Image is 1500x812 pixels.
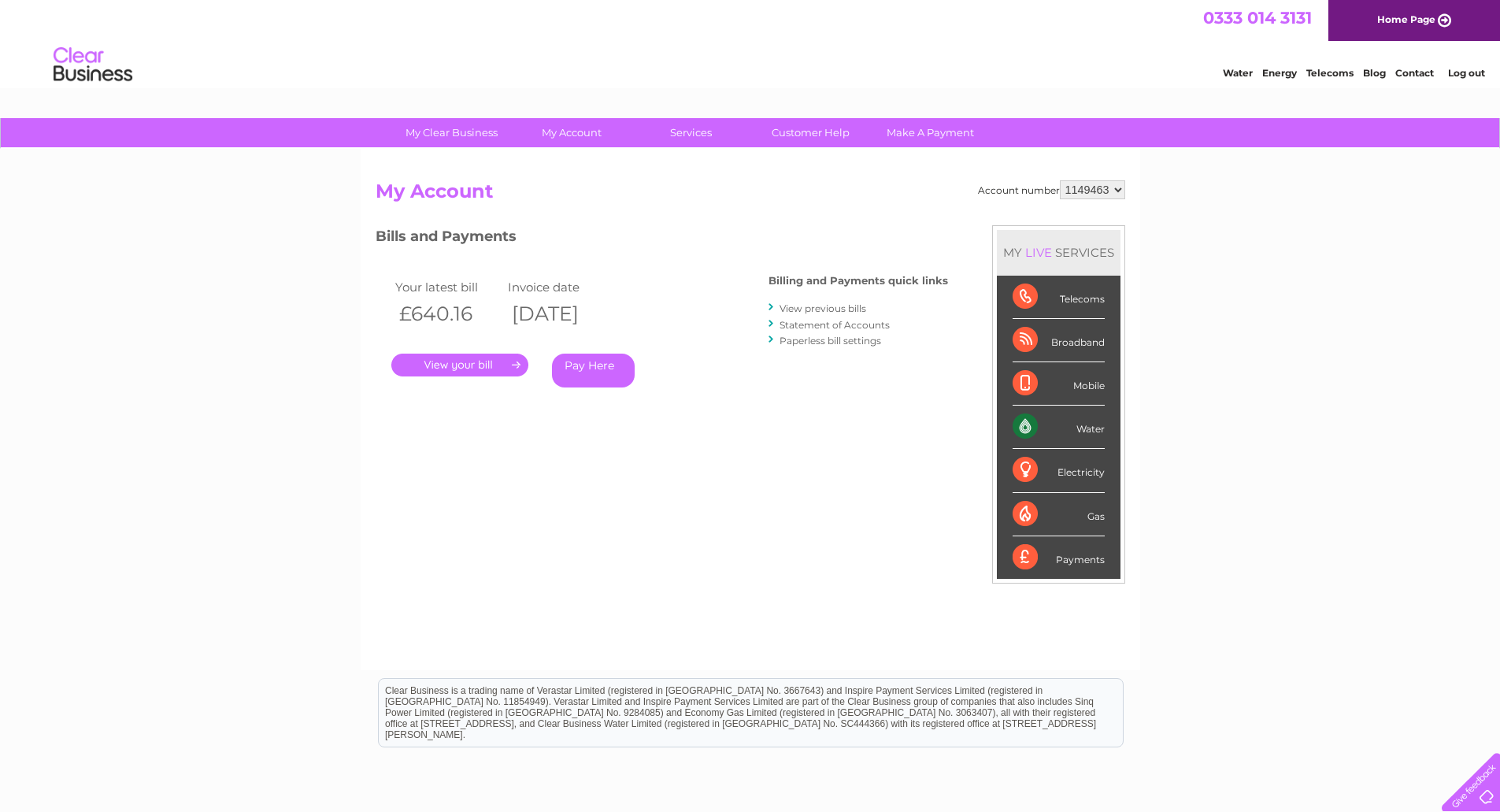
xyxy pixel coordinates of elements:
[552,354,635,387] a: Pay Here
[391,354,528,376] a: .
[1363,67,1386,79] a: Blog
[1203,8,1312,28] a: 0333 014 3131
[780,335,881,347] a: Paperless bill settings
[1448,67,1485,79] a: Log out
[1395,67,1434,79] a: Contact
[504,298,617,330] th: [DATE]
[53,41,133,89] img: logo.png
[387,118,517,147] a: My Clear Business
[1013,276,1105,319] div: Telecoms
[1306,67,1354,79] a: Telecoms
[978,180,1125,199] div: Account number
[376,180,1125,210] h2: My Account
[769,275,948,287] h4: Billing and Payments quick links
[1262,67,1297,79] a: Energy
[865,118,995,147] a: Make A Payment
[506,118,636,147] a: My Account
[1013,536,1105,579] div: Payments
[376,225,948,253] h3: Bills and Payments
[997,230,1120,275] div: MY SERVICES
[391,298,505,330] th: £640.16
[1013,493,1105,536] div: Gas
[1013,319,1105,362] div: Broadband
[391,276,505,298] td: Your latest bill
[780,319,890,331] a: Statement of Accounts
[626,118,756,147] a: Services
[504,276,617,298] td: Invoice date
[1022,245,1055,260] div: LIVE
[1223,67,1253,79] a: Water
[379,9,1123,76] div: Clear Business is a trading name of Verastar Limited (registered in [GEOGRAPHIC_DATA] No. 3667643...
[1013,449,1105,492] div: Electricity
[1013,362,1105,406] div: Mobile
[780,302,866,314] a: View previous bills
[746,118,876,147] a: Customer Help
[1013,406,1105,449] div: Water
